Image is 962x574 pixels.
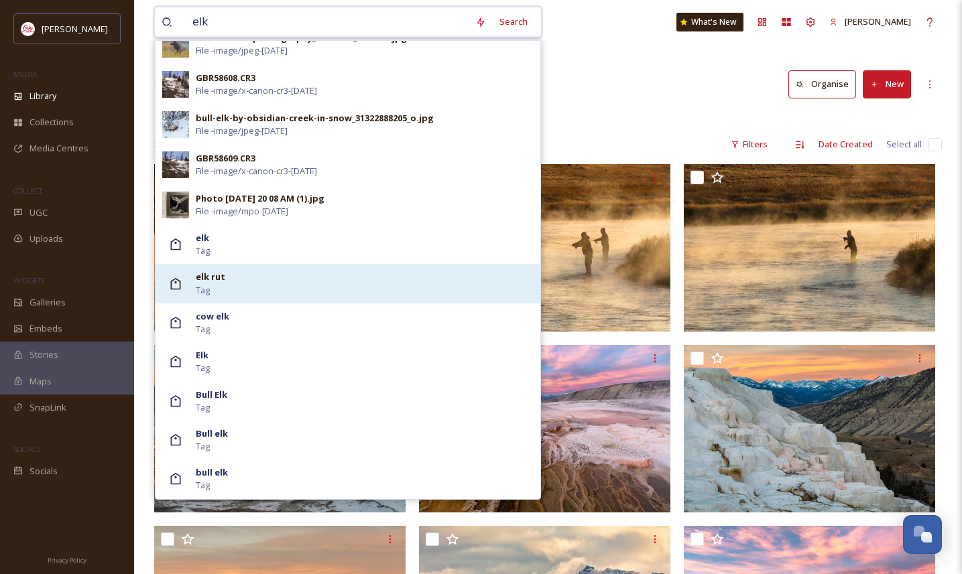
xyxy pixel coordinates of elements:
[788,70,856,98] button: Organise
[13,69,37,79] span: MEDIA
[29,90,56,102] span: Library
[48,556,86,565] span: Privacy Policy
[419,345,670,512] img: sunset-over-travertine-pools-near-canary-springs-wide_51701048960_o.jpg
[29,348,58,361] span: Stories
[29,401,66,414] span: SnapLink
[886,138,922,151] span: Select all
[154,164,406,332] img: fall-fishing-on-the-madison-river-at-sunrise_37579352874_o.jpg
[196,427,228,439] strong: Bull elk
[29,206,48,219] span: UGC
[13,186,42,196] span: COLLECT
[863,70,911,98] button: New
[196,244,210,257] span: Tag
[196,440,210,453] span: Tag
[29,296,66,309] span: Galleries
[162,192,189,218] img: 828f2012-3378-4dbb-bf52-042236a52094.jpg
[903,515,942,554] button: Open Chat
[29,322,62,335] span: Embeds
[196,479,210,492] span: Tag
[196,284,210,297] span: Tag
[196,362,210,374] span: Tag
[724,131,774,157] div: Filters
[196,323,210,336] span: Tag
[196,271,225,283] strong: elk rut
[13,275,44,285] span: WIDGETS
[29,142,88,155] span: Media Centres
[29,465,58,478] span: Socials
[196,232,209,244] strong: elk
[29,375,52,388] span: Maps
[162,71,189,98] img: 4f213139-4d26-45ae-a15e-3bed81137aa6.jpg
[812,131,880,157] div: Date Created
[162,111,189,138] img: 9G09ukj0ESYAAAAAAAAm2gbull-elk-by-obsidian-creek-in-snow_31322888205_o.jpg
[162,151,189,178] img: 8600fb6d-f08f-42ca-aaf5-bd2788d4ab9b.jpg
[196,401,210,414] span: Tag
[154,345,406,512] img: sunset-over-travertine-pools-near-canary-springs_51699365777_o.jpg
[196,466,228,478] strong: bull elk
[676,13,743,31] a: What's New
[196,84,317,97] span: File - image/x-canon-cr3 - [DATE]
[162,31,189,58] img: d2824f4fcb5ccead4d1eb0cfde35154c403d37e82ad09f196b0c47b5c461e6bb.jpg
[154,138,181,151] span: 33 file s
[196,152,255,165] div: GBR58609.CR3
[13,444,40,454] span: SOCIALS
[845,15,911,27] span: [PERSON_NAME]
[493,9,534,35] div: Search
[196,205,288,218] span: File - image/mpo - [DATE]
[29,116,74,129] span: Collections
[42,23,108,35] span: [PERSON_NAME]
[196,388,227,401] strong: Bull Elk
[684,164,935,332] img: fall-fishing-on-the-madison-river-at-sunrise-2_24419465398_o.jpg
[196,310,229,322] strong: cow elk
[48,551,86,567] a: Privacy Policy
[196,72,255,84] div: GBR58608.CR3
[29,232,63,245] span: Uploads
[196,349,208,361] strong: Elk
[21,22,35,35] img: images%20(1).png
[788,70,863,98] a: Organise
[186,7,469,37] input: Search your library
[419,164,670,332] img: fall-fishing-on-the-madison-river-at-sunrise-3_38290226251_o.jpg
[196,44,288,57] span: File - image/jpeg - [DATE]
[196,165,317,177] span: File - image/x-canon-cr3 - [DATE]
[823,9,918,35] a: [PERSON_NAME]
[196,125,288,137] span: File - image/jpeg - [DATE]
[684,345,935,512] img: sunset-from-canary-springs-overlook_51701050655_o.jpg
[196,192,324,205] div: Photo [DATE] 20 08 AM (1).jpg
[196,112,434,125] div: bull-elk-by-obsidian-creek-in-snow_31322888205_o.jpg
